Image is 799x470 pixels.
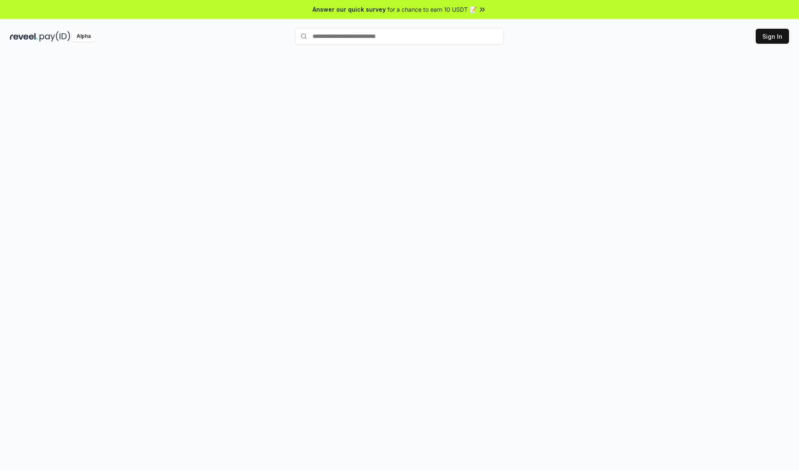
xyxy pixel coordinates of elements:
button: Sign In [756,29,789,44]
span: for a chance to earn 10 USDT 📝 [387,5,476,14]
div: Alpha [72,31,95,42]
span: Answer our quick survey [313,5,386,14]
img: reveel_dark [10,31,38,42]
img: pay_id [40,31,70,42]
